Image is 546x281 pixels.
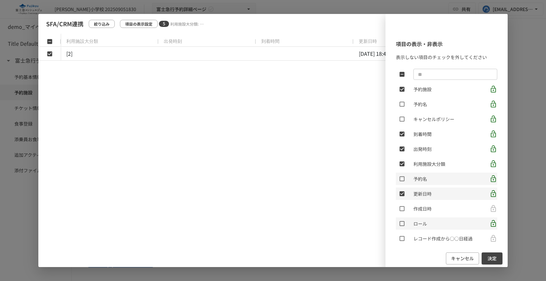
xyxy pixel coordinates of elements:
[413,190,432,197] p: 更新日時
[413,145,432,153] p: 出発時刻
[396,40,497,48] p: 項目の表示・非表示
[413,101,427,108] p: 予約名
[413,205,432,212] p: 作成日時
[413,116,454,123] p: キャンセルポリシー
[413,160,445,167] p: 利用施設大分類
[413,220,427,227] p: ロール
[413,130,432,138] p: 到着時間
[413,175,427,182] p: 予約名
[413,235,473,242] p: レコード作成から○○日経過
[396,54,497,61] p: 表示しない項目のチェックを外してください
[413,86,432,93] p: 予約施設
